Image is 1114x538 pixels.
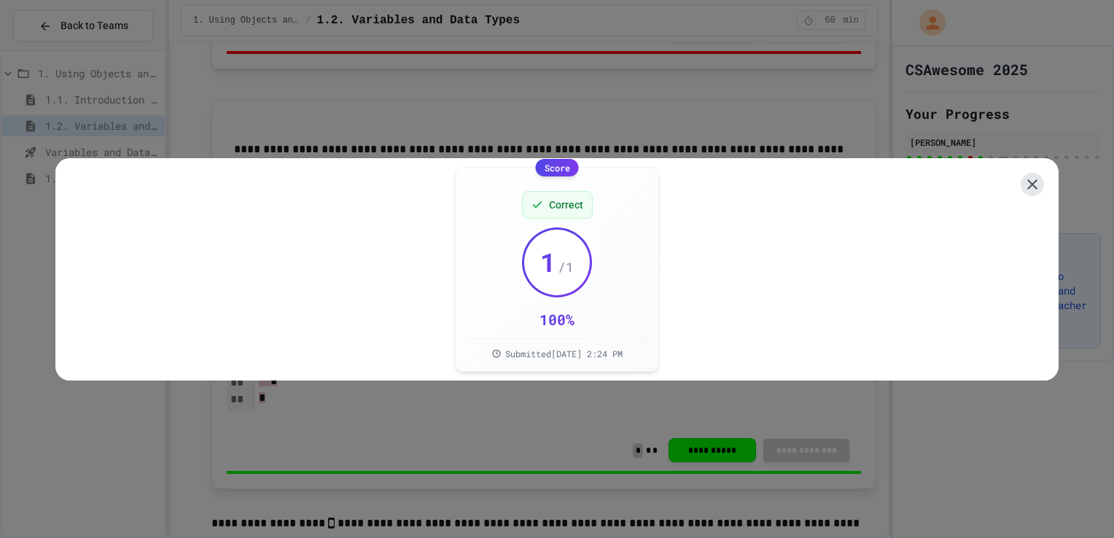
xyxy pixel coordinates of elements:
span: Submitted [DATE] 2:24 PM [505,348,623,359]
div: Score [536,159,579,176]
div: 100 % [540,309,574,330]
span: 1 [540,247,556,276]
span: Correct [549,198,583,212]
span: / 1 [558,257,574,277]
